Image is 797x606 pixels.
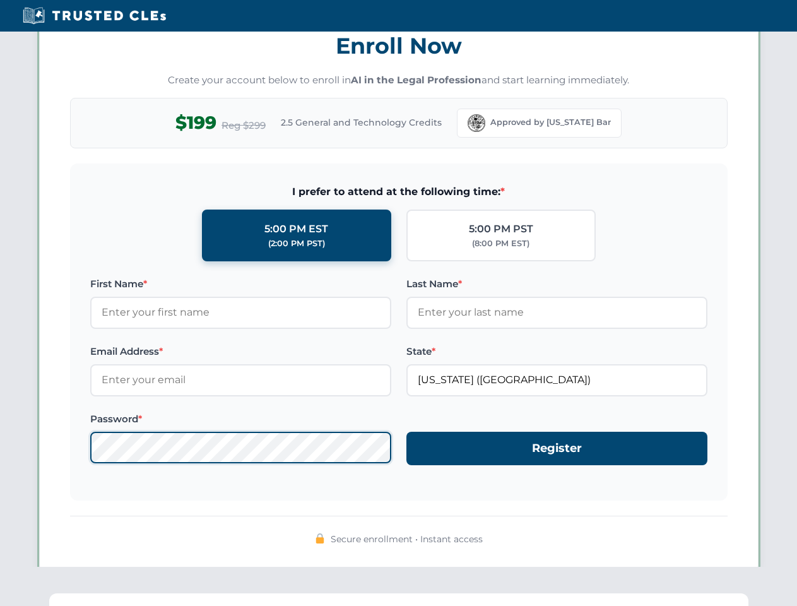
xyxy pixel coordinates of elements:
[264,221,328,237] div: 5:00 PM EST
[406,364,707,396] input: Florida (FL)
[90,364,391,396] input: Enter your email
[70,73,728,88] p: Create your account below to enroll in and start learning immediately.
[19,6,170,25] img: Trusted CLEs
[90,276,391,292] label: First Name
[281,116,442,129] span: 2.5 General and Technology Credits
[90,344,391,359] label: Email Address
[472,237,529,250] div: (8:00 PM EST)
[315,533,325,544] img: 🔒
[406,297,707,328] input: Enter your last name
[490,116,611,129] span: Approved by [US_STATE] Bar
[90,412,391,427] label: Password
[90,184,707,200] span: I prefer to attend at the following time:
[175,109,216,137] span: $199
[331,532,483,546] span: Secure enrollment • Instant access
[468,114,485,132] img: Florida Bar
[90,297,391,328] input: Enter your first name
[406,276,707,292] label: Last Name
[221,118,266,133] span: Reg $299
[406,432,707,465] button: Register
[268,237,325,250] div: (2:00 PM PST)
[351,74,481,86] strong: AI in the Legal Profession
[469,221,533,237] div: 5:00 PM PST
[70,26,728,66] h3: Enroll Now
[406,344,707,359] label: State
